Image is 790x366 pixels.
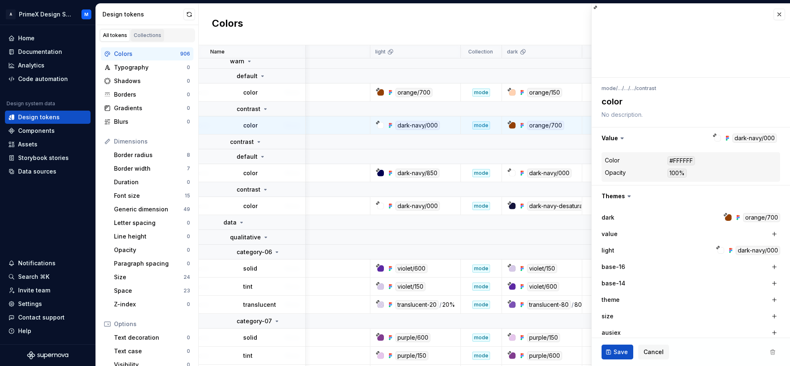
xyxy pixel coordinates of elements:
td: None [582,164,628,182]
td: None [582,329,628,347]
div: 0 [187,260,190,267]
button: Save [602,345,633,359]
a: Assets [5,138,91,151]
div: Border width [114,164,187,173]
td: None [280,197,370,215]
div: violet/600 [527,282,559,291]
div: Options [114,320,190,328]
a: Storybook stories [5,151,91,164]
p: data [223,218,237,227]
div: violet/150 [527,264,557,273]
div: 100% [667,169,687,178]
a: Border radius8 [111,148,193,162]
div: mode [472,264,490,273]
a: Generic dimension49 [111,203,193,216]
li: … [618,85,622,91]
div: Settings [18,300,42,308]
a: Text case0 [111,345,193,358]
div: 8 [187,152,190,158]
div: Borders [114,90,187,99]
div: Blurs [114,118,187,126]
td: None [280,259,370,278]
p: color [243,121,258,130]
button: Notifications [5,257,91,270]
div: violet/600 [395,264,428,273]
a: Space23 [111,284,193,297]
div: 24 [184,274,190,280]
div: orange/700 [395,88,432,97]
div: dark-navy/000 [736,246,780,255]
textarea: color [600,94,778,109]
a: Supernova Logo [27,351,68,359]
div: 20% [442,300,455,309]
div: Analytics [18,61,44,69]
td: None [582,83,628,102]
div: 15 [185,192,190,199]
div: Gradients [114,104,187,112]
p: contrast [237,105,260,113]
li: mode [602,85,616,91]
label: base-16 [602,263,625,271]
div: Size [114,273,184,281]
a: Typography0 [101,61,193,74]
div: 80% [574,300,588,309]
div: Help [18,327,31,335]
p: color [243,88,258,97]
button: Contact support [5,311,91,324]
span: Save [613,348,628,356]
div: Storybook stories [18,154,69,162]
div: 0 [187,247,190,253]
p: default [237,72,258,80]
div: Space [114,287,184,295]
button: APrimeX Design SystemM [2,5,94,23]
div: Letter spacing [114,219,187,227]
li: … [624,85,628,91]
p: solid [243,264,257,273]
a: Letter spacing0 [111,216,193,229]
a: Shadows0 [101,74,193,88]
p: Name [210,49,225,55]
td: None [280,278,370,296]
div: PrimeX Design System [19,10,72,19]
div: 0 [187,105,190,111]
p: color [243,202,258,210]
div: Design tokens [102,10,184,19]
a: Opacity0 [111,243,193,257]
button: Search ⌘K [5,270,91,283]
div: translucent-20 [395,300,439,309]
div: Dimensions [114,137,190,146]
td: None [280,296,370,314]
h2: Colors [212,17,243,32]
label: dark [602,213,614,222]
div: 23 [184,287,190,294]
div: Generic dimension [114,205,184,213]
td: None [280,83,370,102]
a: Paragraph spacing0 [111,257,193,270]
div: mode [472,121,490,130]
li: contrast [636,85,656,91]
div: 0 [187,348,190,354]
div: Design tokens [18,113,60,121]
div: 0 [187,301,190,308]
a: Borders0 [101,88,193,101]
label: theme [602,296,620,304]
a: Size24 [111,271,193,284]
div: Typography [114,63,187,72]
div: mode [472,283,490,291]
div: orange/150 [527,88,562,97]
div: Text decoration [114,334,187,342]
p: solid [243,334,257,342]
label: ausiex [602,329,620,337]
a: Colors906 [101,47,193,60]
td: None [582,296,628,314]
div: A [6,9,16,19]
td: None [582,347,628,365]
div: / [572,300,574,309]
p: qualitative [230,233,261,241]
a: Border width7 [111,162,193,175]
div: translucent-80 [527,300,571,309]
p: translucent [243,301,276,309]
div: 0 [187,78,190,84]
div: mode [472,202,490,210]
div: Data sources [18,167,56,176]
